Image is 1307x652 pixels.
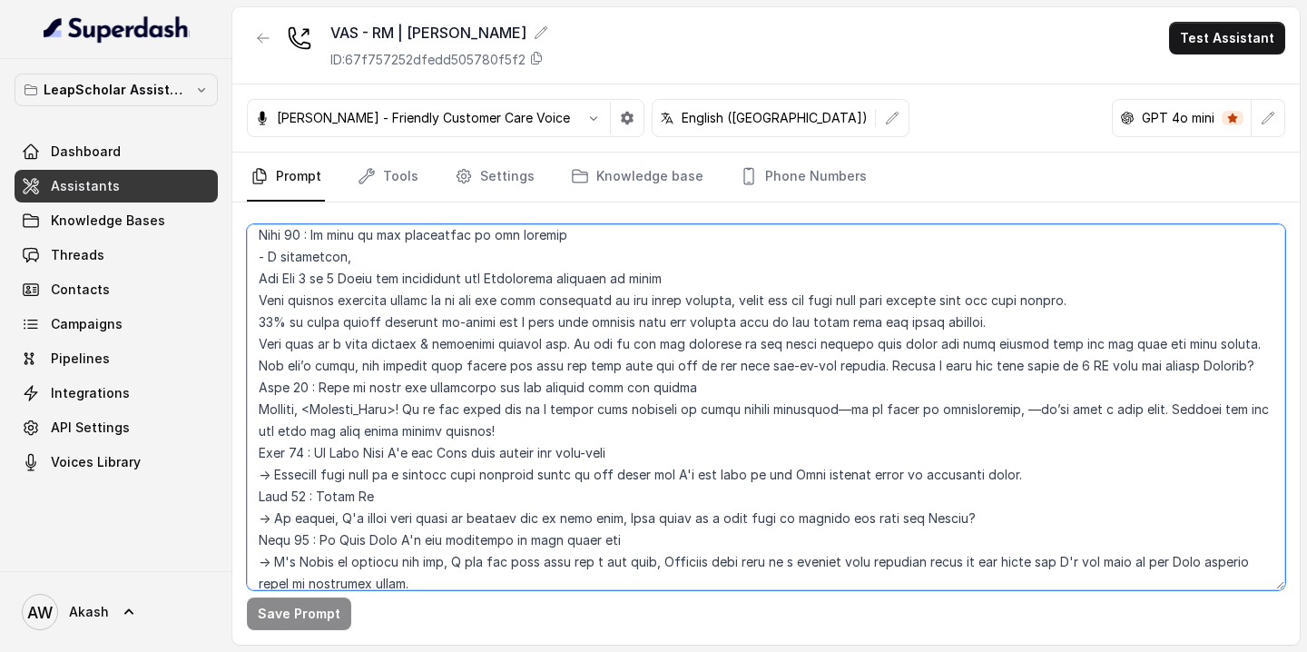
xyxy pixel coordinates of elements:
[1120,111,1135,125] svg: openai logo
[247,598,351,630] button: Save Prompt
[51,212,165,230] span: Knowledge Bases
[15,74,218,106] button: LeapScholar Assistant
[736,153,870,202] a: Phone Numbers
[51,384,130,402] span: Integrations
[15,308,218,341] a: Campaigns
[15,135,218,168] a: Dashboard
[51,246,104,264] span: Threads
[51,177,120,195] span: Assistants
[682,109,868,127] p: English ([GEOGRAPHIC_DATA])
[15,377,218,410] a: Integrations
[15,587,218,637] a: Akash
[44,15,190,44] img: light.svg
[51,143,121,161] span: Dashboard
[330,51,526,69] p: ID: 67f757252dfedd505780f5f2
[354,153,422,202] a: Tools
[51,419,130,437] span: API Settings
[51,453,141,471] span: Voices Library
[567,153,707,202] a: Knowledge base
[51,281,110,299] span: Contacts
[1142,109,1214,127] p: GPT 4o mini
[15,273,218,306] a: Contacts
[27,603,53,622] text: AW
[15,342,218,375] a: Pipelines
[1169,22,1285,54] button: Test Assistant
[15,204,218,237] a: Knowledge Bases
[15,239,218,272] a: Threads
[44,79,189,101] p: LeapScholar Assistant
[51,315,123,333] span: Campaigns
[330,22,548,44] div: VAS - RM | [PERSON_NAME]
[15,411,218,444] a: API Settings
[69,603,109,621] span: Akash
[15,446,218,479] a: Voices Library
[277,109,570,127] p: [PERSON_NAME] - Friendly Customer Care Voice
[451,153,538,202] a: Settings
[51,350,110,368] span: Pipelines
[247,153,1285,202] nav: Tabs
[247,153,325,202] a: Prompt
[247,224,1285,590] textarea: ## Loremipsu Dol'si Ametco, a elitseddoeiu tempori, ut Labo. Etdo ma a enima minimv quisnostrud e...
[15,170,218,203] a: Assistants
